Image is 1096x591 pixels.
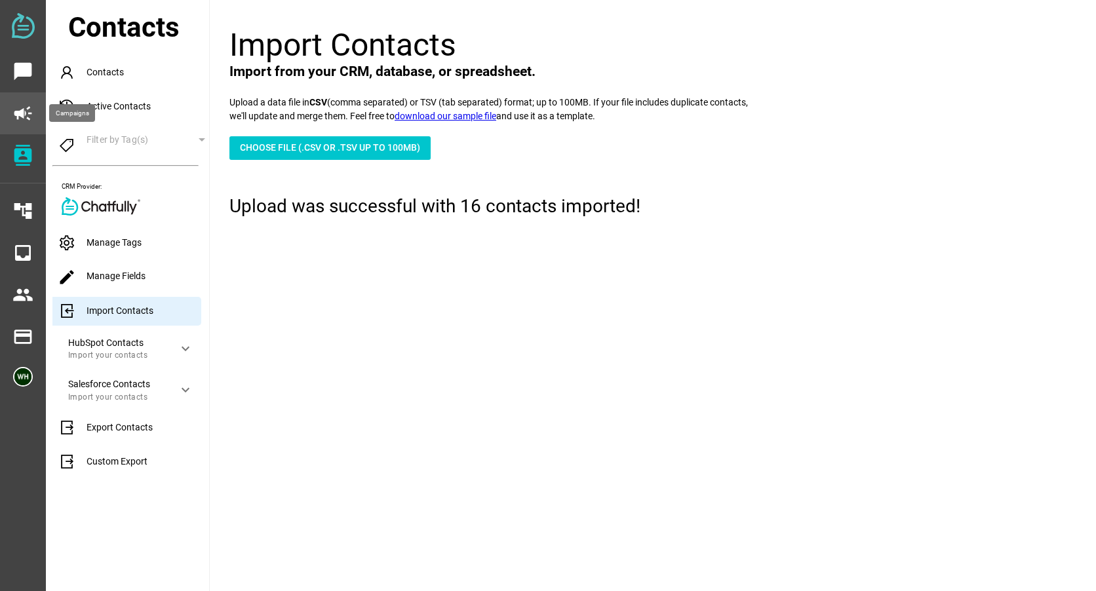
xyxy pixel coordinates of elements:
[68,379,167,390] div: Salesforce Contacts
[395,111,496,121] a: download our sample file
[13,367,33,387] img: 5edff51079ed9903661a2266-30.png
[68,351,167,360] div: Import your contacts
[12,13,35,39] img: svg+xml;base64,PD94bWwgdmVyc2lvbj0iMS4wIiBlbmNvZGluZz0iVVRGLTgiPz4KPHN2ZyB2ZXJzaW9uPSIxLjEiIHZpZX...
[58,456,147,467] a: Custom Export
[68,337,167,349] div: HubSpot Contacts
[229,193,1089,220] div: Upload was successful with 16 contacts imported!
[309,97,327,107] strong: CSV
[229,64,536,79] span: Import from your CRM, database, or spreadsheet.
[178,341,193,356] i: keyboard_arrow_down
[12,326,33,347] i: payment
[62,182,209,192] div: CRM Provider:
[12,61,33,82] i: chat_bubble
[178,382,193,398] i: keyboard_arrow_down
[52,297,201,326] div: Import Contacts
[12,284,33,305] i: people
[229,136,431,160] button: Choose File (.csv or .tsv up to 100mb)
[68,392,167,402] div: Import your contacts
[58,268,76,286] i: edit
[62,197,140,216] img: Chatfully
[12,242,33,263] i: inbox
[12,200,33,221] i: account_tree
[52,58,209,87] div: Contacts
[52,229,209,257] div: Manage Tags
[229,29,1089,62] h3: Import Contacts
[68,7,209,48] div: Contacts
[229,96,754,123] p: Upload a data file in (comma separated) or TSV (tab separated) format; up to 100MB. If your file ...
[12,145,33,166] i: contacts
[240,140,420,155] span: Choose File (.csv or .tsv up to 100mb)
[52,92,209,121] div: Active Contacts
[58,271,146,281] a: Manage Fields
[12,103,33,124] i: campaign
[52,413,209,442] div: Export Contacts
